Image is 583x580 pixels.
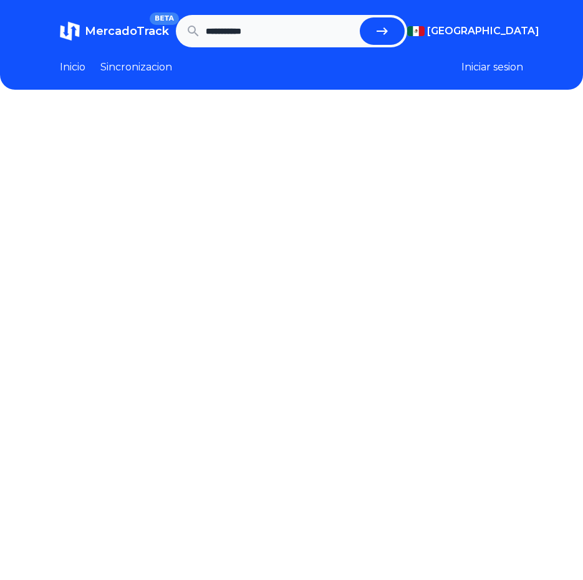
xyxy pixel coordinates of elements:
span: BETA [150,12,179,25]
a: Inicio [60,60,85,75]
a: MercadoTrackBETA [60,21,169,41]
button: Iniciar sesion [461,60,523,75]
button: [GEOGRAPHIC_DATA] [407,24,523,39]
span: MercadoTrack [85,24,169,38]
img: Mexico [407,26,425,36]
span: [GEOGRAPHIC_DATA] [427,24,539,39]
img: MercadoTrack [60,21,80,41]
a: Sincronizacion [100,60,172,75]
